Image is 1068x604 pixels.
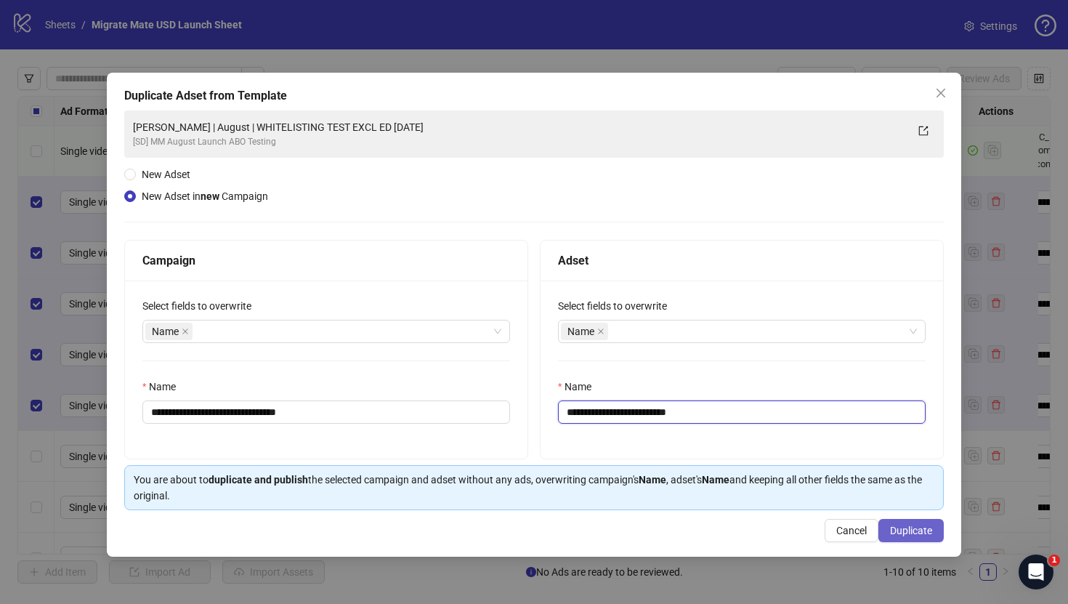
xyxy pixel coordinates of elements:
input: Name [558,400,926,424]
span: Cancel [836,525,867,536]
span: Name [561,323,608,340]
strong: duplicate and publish [209,474,308,486]
span: 1 [1048,555,1060,566]
input: Name [142,400,510,424]
span: Name [567,323,594,339]
label: Select fields to overwrite [142,298,261,314]
button: Close [929,81,952,105]
span: Name [145,323,193,340]
span: New Adset [142,169,190,180]
label: Select fields to overwrite [558,298,676,314]
div: You are about to the selected campaign and adset without any ads, overwriting campaign's , adset'... [134,472,934,504]
span: close [182,328,189,335]
div: Adset [558,251,926,270]
div: Campaign [142,251,510,270]
span: Name [152,323,179,339]
div: [SD] MM August Launch ABO Testing [133,135,906,149]
span: export [918,126,929,136]
span: New Adset in Campaign [142,190,268,202]
label: Name [142,379,185,395]
strong: new [201,190,219,202]
strong: Name [639,474,666,486]
button: Duplicate [878,519,944,542]
span: close [597,328,604,335]
iframe: Intercom live chat [1019,555,1053,589]
div: Duplicate Adset from Template [124,87,944,105]
button: Cancel [825,519,878,542]
label: Name [558,379,601,395]
span: close [935,87,947,99]
span: Duplicate [890,525,932,536]
strong: Name [702,474,729,486]
div: [PERSON_NAME] | August | WHITELISTING TEST EXCL ED [DATE] [133,119,906,135]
